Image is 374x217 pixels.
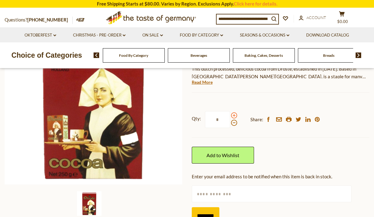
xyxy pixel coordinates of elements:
a: On Sale [142,32,163,39]
span: Account [307,15,326,20]
p: This dutch processed, delicious cocoa from Droste, established in [DATE]. Based in [GEOGRAPHIC_DA... [192,65,369,80]
img: next arrow [356,52,361,58]
a: Download Catalog [306,32,349,39]
a: Breads [323,53,334,58]
div: Enter your email address to be notified when this item is back in stock. [192,173,369,180]
p: Questions? [5,16,73,24]
span: $0.00 [337,19,348,24]
a: Read More [192,79,213,85]
a: Oktoberfest [25,32,56,39]
a: Food By Category [119,53,148,58]
a: Baking, Cakes, Desserts [245,53,283,58]
strong: Qty: [192,115,201,122]
a: Seasons & Occasions [240,32,289,39]
a: Beverages [191,53,207,58]
img: Droste Original Dutch Cocoa Powder, 8.8 oz [77,191,102,216]
button: $0.00 [333,11,351,26]
a: Christmas - PRE-ORDER [73,32,125,39]
a: Food By Category [180,32,223,39]
a: Add to Wishlist [192,147,254,164]
a: Click here for details. [234,1,277,6]
a: Account [299,14,326,21]
span: Share: [250,116,263,123]
input: Qty: [205,111,230,128]
img: previous arrow [94,52,99,58]
a: [PHONE_NUMBER] [27,17,68,22]
img: Droste Original Dutch Cocoa Powder, 8.8 oz [5,6,183,184]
